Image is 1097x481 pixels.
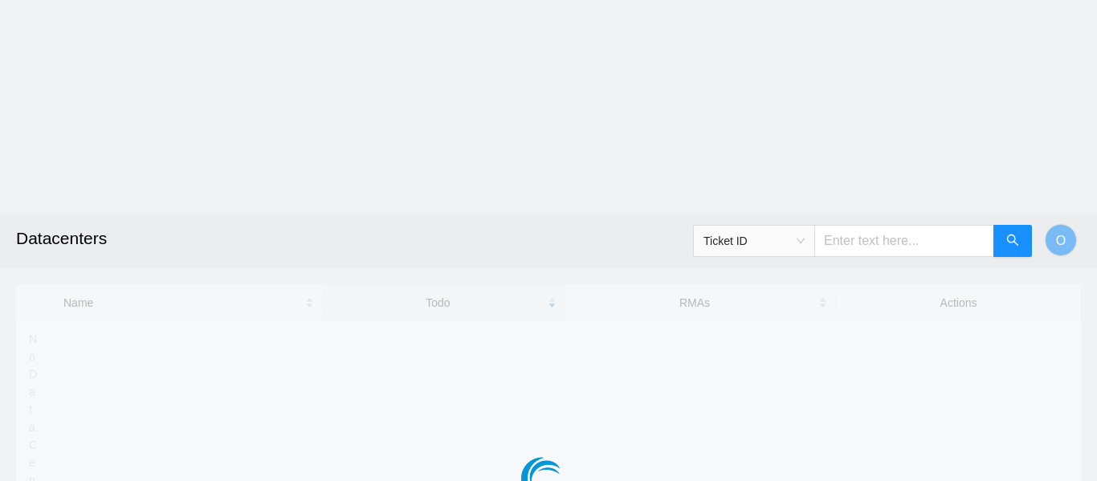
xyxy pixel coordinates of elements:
h2: Datacenters [16,213,761,264]
span: O [1056,230,1066,251]
button: O [1045,224,1077,256]
span: search [1006,234,1019,249]
input: Enter text here... [814,225,994,257]
button: search [993,225,1032,257]
span: Ticket ID [703,229,805,253]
